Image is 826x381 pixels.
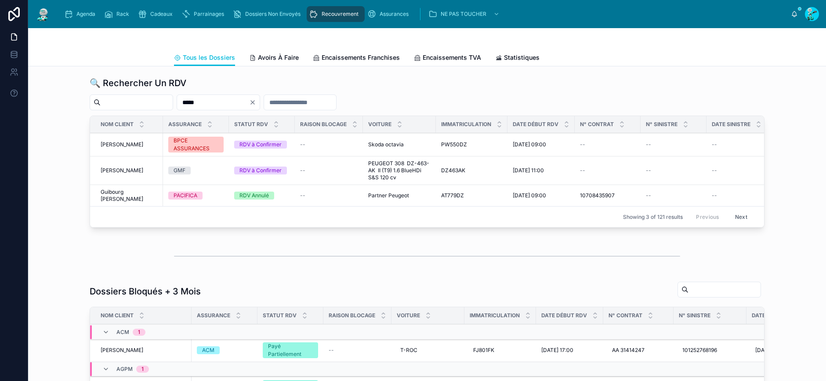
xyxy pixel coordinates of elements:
span: AA 31414247 [612,347,645,354]
span: Recouvrement [322,11,359,18]
span: N° Sinistre [646,121,677,128]
button: Next [729,210,754,224]
span: Tous les Dossiers [183,53,235,62]
span: Immatriculation [441,121,491,128]
a: 10708435907 [580,192,635,199]
span: [DATE] 09:00 [513,141,546,148]
span: N° Contrat [580,121,614,128]
a: [DATE] 09:00 [513,192,569,199]
span: DZ463AK [441,167,465,174]
a: -- [646,141,701,148]
a: 101252768196 [679,343,741,357]
h1: 🔍 Rechercher Un RDV [90,77,186,89]
a: Cadeaux [135,6,179,22]
a: [PERSON_NAME] [101,141,158,148]
span: AGPM [116,366,133,373]
a: [PERSON_NAME] [101,347,186,354]
span: -- [646,167,651,174]
a: AA 31414247 [609,343,668,357]
div: 1 [141,366,144,373]
div: 1 [138,329,140,336]
span: -- [712,192,717,199]
span: -- [646,141,651,148]
a: PACIFICA [168,192,224,200]
span: Showing 3 of 121 results [623,214,683,221]
span: Date Début RDV [513,121,558,128]
a: FJ801FK [470,343,531,357]
a: -- [300,167,358,174]
span: Nom Client [101,121,134,128]
span: Assurance [197,312,230,319]
span: Date Sinistre [712,121,750,128]
a: [DATE] 11:00 [513,167,569,174]
div: RDV à Confirmer [239,167,282,174]
a: [DATE] 09:00 [513,141,569,148]
span: -- [300,167,305,174]
span: 101252768196 [682,347,717,354]
a: Recouvrement [307,6,365,22]
a: T-ROC [397,343,459,357]
a: -- [712,141,767,148]
span: Date Début RDV [541,312,587,319]
span: 10708435907 [580,192,615,199]
div: RDV Annulé [239,192,269,200]
span: Statistiques [504,53,540,62]
a: Tous les Dossiers [174,50,235,66]
div: Payé Partiellement [268,342,313,358]
a: [DATE] 17:00 [541,347,598,354]
a: Encaissements Franchises [313,50,400,67]
span: [DATE] 11:00 [513,167,544,174]
span: Voiture [368,121,391,128]
a: -- [712,192,767,199]
span: [DATE] [755,347,772,354]
a: NE PAS TOUCHER [426,6,504,22]
span: Raison Blocage [300,121,347,128]
span: AT779DZ [441,192,464,199]
div: scrollable content [58,4,791,24]
span: Cadeaux [150,11,173,18]
div: RDV à Confirmer [239,141,282,149]
a: AT779DZ [441,192,502,199]
span: Immatriculation [470,312,520,319]
a: GMF [168,167,224,174]
div: GMF [174,167,185,174]
span: ACM [116,329,129,336]
span: Encaissements TVA [423,53,481,62]
span: [PERSON_NAME] [101,167,143,174]
button: Clear [249,99,260,106]
span: -- [300,192,305,199]
a: -- [329,347,386,354]
span: -- [580,141,585,148]
span: Parrainages [194,11,224,18]
a: RDV à Confirmer [234,167,290,174]
a: Partner Peugeot [368,192,431,199]
a: -- [580,141,635,148]
a: PEUGEOT 308 DZ-463-AK II (T9) 1.6 BlueHDi S&S 120 cv [368,160,431,181]
span: T-ROC [400,347,417,354]
h1: Dossiers Bloqués + 3 Mois [90,285,201,298]
span: Assurances [380,11,409,18]
a: -- [646,192,701,199]
span: Voiture [397,312,420,319]
span: Nom Client [101,312,134,319]
a: Statistiques [495,50,540,67]
span: [PERSON_NAME] [101,141,143,148]
a: Avoirs À Faire [249,50,299,67]
a: Assurances [365,6,415,22]
a: Parrainages [179,6,230,22]
span: N° Contrat [609,312,642,319]
a: Skoda octavia [368,141,431,148]
span: FJ801FK [473,347,494,354]
div: ACM [202,346,214,354]
a: -- [712,167,767,174]
span: Encaissements Franchises [322,53,400,62]
span: -- [580,167,585,174]
a: RDV à Confirmer [234,141,290,149]
span: Dossiers Non Envoyés [245,11,301,18]
a: BPCE ASSURANCES [168,137,224,152]
span: Rack [116,11,129,18]
span: -- [329,347,334,354]
a: -- [300,192,358,199]
span: NE PAS TOUCHER [441,11,486,18]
